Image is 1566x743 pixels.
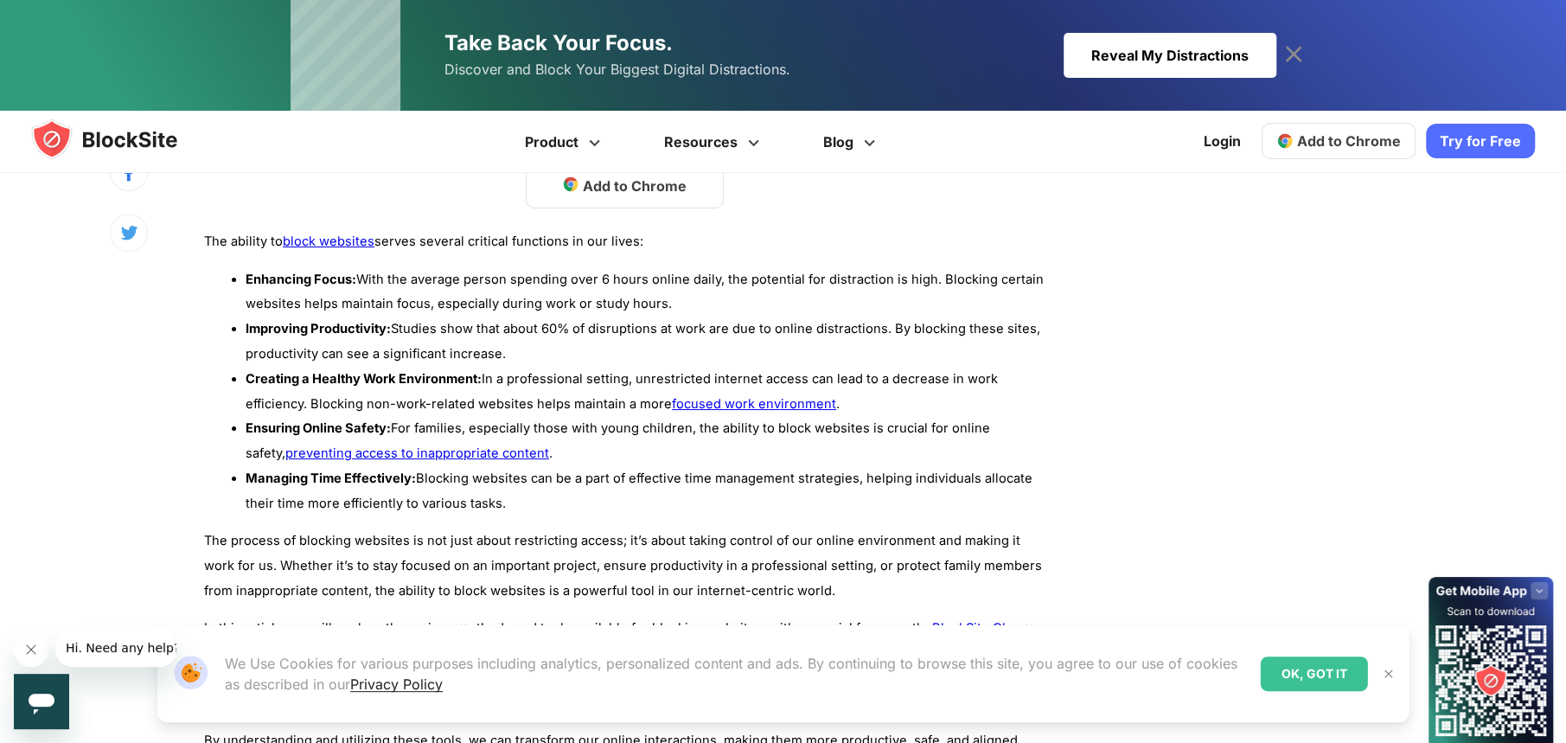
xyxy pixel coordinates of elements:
[285,445,549,461] a: preventing access to inappropriate content
[495,111,635,173] a: Product
[1297,132,1401,150] span: Add to Chrome
[246,321,391,336] strong: Improving Productivity:
[583,176,687,196] span: Add to Chrome
[246,367,1045,417] li: In a professional setting, unrestricted internet access can lead to a decrease in work efficiency...
[1276,132,1294,150] img: chrome-icon.svg
[1382,667,1396,681] img: Close
[14,674,69,729] iframe: Button to launch messaging window
[225,653,1247,695] p: We Use Cookies for various purposes including analytics, personalized content and ads. By continu...
[672,396,836,412] a: focused work environment
[10,12,125,26] span: Hi. Need any help?
[1064,33,1276,78] div: Reveal My Distractions
[204,528,1045,603] p: The process of blocking websites is not just about restricting access; it’s about taking control ...
[635,111,794,173] a: Resources
[350,676,443,693] a: Privacy Policy
[246,471,416,486] strong: Managing Time Effectively:
[1262,123,1416,159] a: Add to Chrome
[246,317,1045,367] li: Studies show that about 60% of disruptions at work are due to online distractions. By blocking th...
[794,111,910,173] a: Blog
[246,416,1045,466] li: For families, especially those with young children, the ability to block websites is crucial for ...
[246,371,482,387] strong: Creating a Healthy Work Environment:
[1261,657,1368,691] div: OK, GOT IT
[14,632,48,667] iframe: Close message
[562,176,579,193] img: chrome-icon.svg
[1193,120,1251,162] a: Login
[444,57,790,82] span: Discover and Block Your Biggest Digital Distractions.
[246,272,356,287] strong: Enhancing Focus:
[526,163,724,208] a: Add to Chrome
[246,267,1045,317] li: With the average person spending over 6 hours online daily, the potential for distraction is high...
[246,466,1045,516] li: Blocking websites can be a part of effective time management strategies, helping individuals allo...
[1426,124,1535,158] a: Try for Free
[204,229,1045,254] p: The ability to serves several critical functions in our lives:
[444,30,673,55] span: Take Back Your Focus.
[246,420,391,436] strong: Ensuring Online Safety:
[1377,663,1400,685] button: Close
[283,234,374,249] a: block websites
[55,629,176,667] iframe: Message from company
[31,118,211,160] img: blocksite-icon.5d769676.svg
